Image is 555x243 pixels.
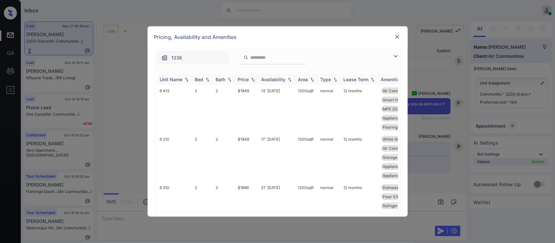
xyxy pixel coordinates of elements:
span: White Ge Applia... [383,137,415,142]
div: Amenities [381,77,403,82]
td: 2 [213,182,235,221]
span: Refrigerator Le... [383,203,414,208]
div: Unit Name [160,77,183,82]
td: $1949 [235,133,259,182]
img: sorting [369,77,376,82]
span: Dishwasher [383,185,405,190]
div: Type [321,77,331,82]
td: $1949 [235,85,259,133]
td: 2 [213,85,235,133]
td: 13' [DATE] [259,85,296,133]
td: normal [318,85,341,133]
img: sorting [183,77,190,82]
td: normal [318,182,341,221]
td: 2 [213,133,235,182]
td: 6 210 [157,133,192,182]
span: 1336 [172,54,182,61]
img: sorting [204,77,211,82]
td: 21' [DATE] [259,182,296,221]
span: Air Conditioner [383,146,411,151]
span: Flooring Wood 2... [383,125,416,130]
span: MPE 2025 Common... [383,107,423,111]
img: sorting [309,77,315,82]
div: Bath [216,77,226,82]
img: sorting [250,77,256,82]
div: Pricing, Availability and Amenities [148,26,408,48]
img: icon-zuma [244,55,248,60]
td: normal [318,133,341,182]
img: close [394,33,401,40]
img: sorting [226,77,233,82]
td: 6 412 [157,85,192,133]
td: 2 [192,85,213,133]
td: 12 months [341,133,378,182]
td: 1200 sqft [296,182,318,221]
div: Availability [261,77,286,82]
span: Appliances Blac... [383,116,415,121]
td: $1899 [235,182,259,221]
span: Appliances Silv... [383,164,414,169]
img: sorting [286,77,293,82]
div: Area [298,77,308,82]
td: 6 310 [157,182,192,221]
img: icon-zuma [161,55,168,61]
span: Smart Home Door... [383,97,419,102]
span: Floor 03 [383,194,398,199]
div: Price [238,77,249,82]
td: 12 months [341,85,378,133]
span: Storage Additio... [383,155,414,160]
div: Lease Term [344,77,369,82]
span: Appliances Stai... [383,173,414,178]
td: 2 [192,133,213,182]
img: sorting [332,77,338,82]
td: 1200 sqft [296,133,318,182]
td: 12 months [341,182,378,221]
td: 1200 sqft [296,85,318,133]
img: icon-zuma [392,52,400,60]
span: Air Conditioner [383,88,411,93]
div: Bed [195,77,204,82]
td: 17' [DATE] [259,133,296,182]
td: 2 [192,182,213,221]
